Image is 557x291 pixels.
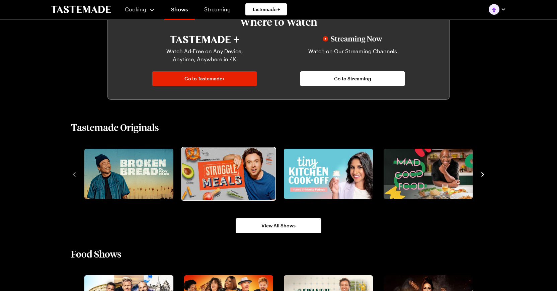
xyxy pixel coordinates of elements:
[184,75,225,82] span: Go to Tastemade+
[261,222,296,229] span: View All Shows
[489,4,499,15] img: Profile picture
[183,149,272,199] a: Struggle Meals
[479,170,486,178] button: navigate to next item
[71,248,122,260] h2: Food Shows
[156,47,253,63] p: Watch Ad-Free on Any Device, Anytime, Anywhere in 4K
[334,75,371,82] span: Go to Streaming
[71,170,78,178] button: navigate to previous item
[181,147,281,201] div: 2 / 8
[164,1,195,20] a: Shows
[281,147,381,201] div: 3 / 8
[323,36,382,43] img: Streaming
[236,218,321,233] a: View All Shows
[384,149,473,199] img: Mad Good Food
[152,71,257,86] a: Go to Tastemade+
[252,6,280,13] span: Tastemade +
[304,47,401,63] p: Watch on Our Streaming Channels
[283,149,372,199] a: Tiny Kitchen Cook-Off
[51,6,111,13] a: To Tastemade Home Page
[128,16,429,28] h3: Where to Watch
[382,149,471,199] a: Mad Good Food
[84,149,173,199] img: Broken Bread
[182,147,275,200] img: Struggle Meals
[284,149,373,199] img: Tiny Kitchen Cook-Off
[125,6,146,12] span: Cooking
[300,71,405,86] a: Go to Streaming
[71,121,159,133] h2: Tastemade Originals
[83,149,172,199] a: Broken Bread
[125,1,155,17] button: Cooking
[245,3,287,15] a: Tastemade +
[381,147,481,201] div: 4 / 8
[170,36,239,43] img: Tastemade+
[489,4,506,15] button: Profile picture
[82,147,181,201] div: 1 / 8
